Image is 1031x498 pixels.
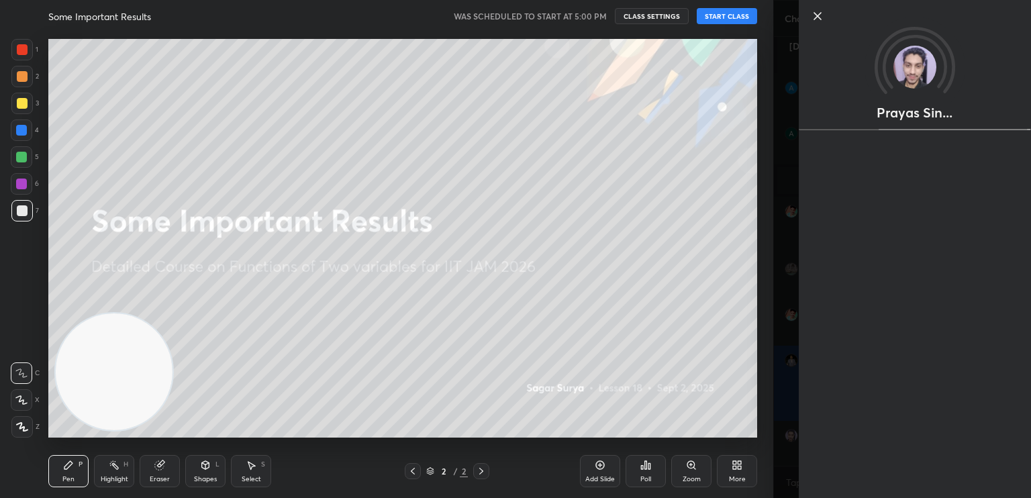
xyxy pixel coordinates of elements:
h5: WAS SCHEDULED TO START AT 5:00 PM [454,10,607,22]
div: S [261,461,265,468]
div: 6 [11,173,39,195]
div: C [11,362,40,384]
div: X [11,389,40,411]
div: 2 [460,465,468,477]
button: CLASS SETTINGS [615,8,689,24]
div: P [79,461,83,468]
div: 1 [11,39,38,60]
div: Highlight [101,476,128,483]
div: H [124,461,128,468]
img: 3 [893,46,936,89]
h4: Some Important Results [48,10,151,23]
div: Pen [62,476,75,483]
div: 2 [437,467,450,475]
div: L [215,461,219,468]
div: / [453,467,457,475]
div: 2 [11,66,39,87]
div: animation [799,119,1031,133]
div: Select [242,476,261,483]
div: Poll [640,476,651,483]
div: 4 [11,119,39,141]
div: Add Slide [585,476,615,483]
div: Shapes [194,476,217,483]
button: START CLASS [697,8,757,24]
div: 5 [11,146,39,168]
div: Eraser [150,476,170,483]
div: Z [11,416,40,438]
div: 7 [11,200,39,221]
div: 3 [11,93,39,114]
p: Prayas Sin... [877,107,952,118]
div: Zoom [683,476,701,483]
div: More [729,476,746,483]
